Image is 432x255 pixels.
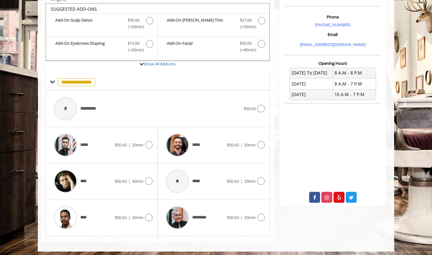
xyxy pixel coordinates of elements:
span: | [240,178,243,184]
span: $50.63 [227,215,239,220]
h3: Email [286,32,379,37]
b: Add-On Eyebrows Shaping [55,40,121,53]
a: [EMAIL_ADDRESS][DOMAIN_NAME] [300,42,366,47]
h3: Phone [286,15,379,19]
span: (+20min ) [124,23,143,30]
span: 30min [132,215,143,220]
b: Add-On [PERSON_NAME] Trim [167,17,233,30]
b: Add-On Scalp Detox [55,17,121,30]
span: 20min [244,178,256,184]
span: 20min [132,142,143,148]
span: $50.00 [240,40,252,47]
a: [PHONE_NUMBER] [315,22,350,28]
span: $50.63 [115,178,127,184]
span: | [240,142,243,148]
td: [DATE] [290,79,333,89]
span: (+20min ) [236,23,255,30]
td: 8 A.M - 8 P.M [333,68,376,78]
span: $50.63 [227,178,239,184]
span: $50.63 [227,142,239,148]
span: | [128,215,130,220]
span: 30min [244,142,256,148]
span: $50.63 [244,106,256,111]
td: [DATE] To [DATE] [290,68,333,78]
a: Show All Add-ons [143,61,176,67]
span: $27.00 [240,17,252,23]
span: 20min [244,215,256,220]
span: (+40min ) [236,47,255,53]
span: (+20min ) [124,47,143,53]
td: [DATE] [290,89,333,100]
label: Add-On Scalp Detox [49,17,154,32]
div: The Made Man Haircut Add-onS [46,3,270,61]
span: 30min [132,178,143,184]
span: | [128,142,130,148]
label: Add-On Beard Trim [161,17,266,32]
b: SUGGESTED ADD-ONS [51,6,97,12]
label: Add-On Eyebrows Shaping [49,40,154,55]
label: Add-On Facial [161,40,266,55]
span: | [240,215,243,220]
span: | [128,178,130,184]
h3: Opening Hours [285,61,381,65]
span: $15.00 [128,40,139,47]
span: $50.00 [128,17,139,23]
span: $50.63 [115,215,127,220]
td: 10 A.M - 7 P.M [333,89,376,100]
td: 8 A.M - 7 P.M [333,79,376,89]
span: $50.63 [115,142,127,148]
b: Add-On Facial [167,40,233,53]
